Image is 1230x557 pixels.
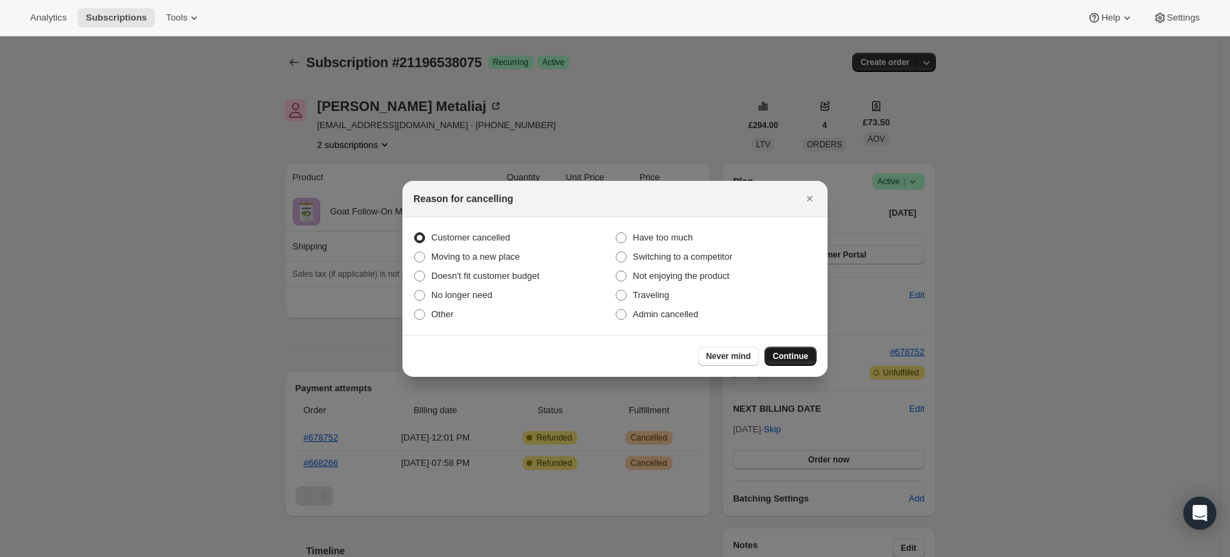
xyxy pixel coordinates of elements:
[30,12,67,23] span: Analytics
[431,309,454,319] span: Other
[22,8,75,27] button: Analytics
[1145,8,1208,27] button: Settings
[431,251,520,262] span: Moving to a new place
[633,290,669,300] span: Traveling
[431,290,492,300] span: No longer need
[633,271,729,281] span: Not enjoying the product
[800,189,819,208] button: Close
[698,347,759,366] button: Never mind
[764,347,817,366] button: Continue
[633,309,698,319] span: Admin cancelled
[773,351,808,362] span: Continue
[1101,12,1120,23] span: Help
[633,251,732,262] span: Switching to a competitor
[86,12,147,23] span: Subscriptions
[413,192,513,206] h2: Reason for cancelling
[431,232,510,243] span: Customer cancelled
[1079,8,1142,27] button: Help
[633,232,692,243] span: Have too much
[1183,497,1216,530] div: Open Intercom Messenger
[431,271,540,281] span: Doesn't fit customer budget
[706,351,751,362] span: Never mind
[158,8,209,27] button: Tools
[1167,12,1200,23] span: Settings
[166,12,187,23] span: Tools
[77,8,155,27] button: Subscriptions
